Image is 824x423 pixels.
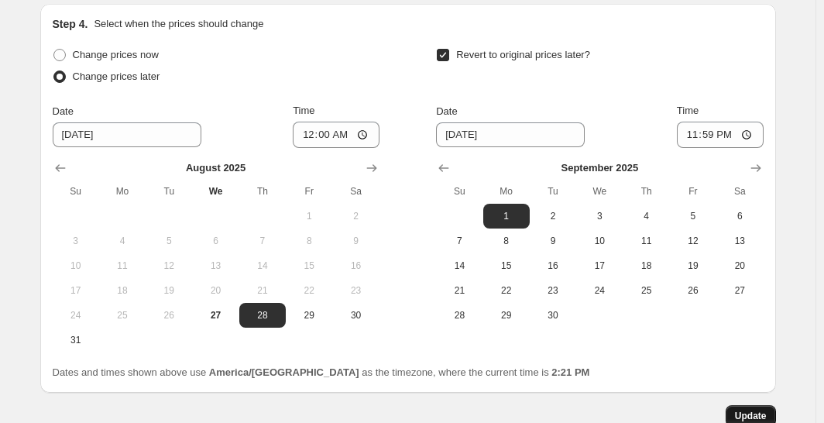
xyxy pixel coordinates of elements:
[489,210,524,222] span: 1
[146,179,192,204] th: Tuesday
[576,278,623,303] button: Wednesday September 24 2025
[146,278,192,303] button: Tuesday August 19 2025
[536,284,570,297] span: 23
[629,235,663,247] span: 11
[286,253,332,278] button: Friday August 15 2025
[576,179,623,204] th: Wednesday
[623,204,669,229] button: Thursday September 4 2025
[623,278,669,303] button: Thursday September 25 2025
[292,210,326,222] span: 1
[442,284,476,297] span: 21
[152,185,186,198] span: Tu
[723,235,757,247] span: 13
[73,49,159,60] span: Change prices now
[629,260,663,272] span: 18
[198,185,232,198] span: We
[530,278,576,303] button: Tuesday September 23 2025
[716,179,763,204] th: Saturday
[239,253,286,278] button: Thursday August 14 2025
[245,185,280,198] span: Th
[152,309,186,322] span: 26
[73,70,160,82] span: Change prices later
[530,303,576,328] button: Tuesday September 30 2025
[332,278,379,303] button: Saturday August 23 2025
[361,157,383,179] button: Show next month, September 2025
[436,122,585,147] input: 8/27/2025
[239,229,286,253] button: Thursday August 7 2025
[433,157,455,179] button: Show previous month, August 2025
[209,366,359,378] b: America/[GEOGRAPHIC_DATA]
[292,284,326,297] span: 22
[677,122,764,148] input: 12:00
[245,235,280,247] span: 7
[239,179,286,204] th: Thursday
[53,229,99,253] button: Sunday August 3 2025
[146,253,192,278] button: Tuesday August 12 2025
[582,185,616,198] span: We
[489,284,524,297] span: 22
[338,284,373,297] span: 23
[582,210,616,222] span: 3
[670,278,716,303] button: Friday September 26 2025
[53,366,590,378] span: Dates and times shown above use as the timezone, where the current time is
[436,179,482,204] th: Sunday
[332,303,379,328] button: Saturday August 30 2025
[442,185,476,198] span: Su
[99,229,146,253] button: Monday August 4 2025
[59,185,93,198] span: Su
[723,284,757,297] span: 27
[192,303,239,328] button: Today Wednesday August 27 2025
[536,235,570,247] span: 9
[723,260,757,272] span: 20
[192,278,239,303] button: Wednesday August 20 2025
[536,210,570,222] span: 2
[723,185,757,198] span: Sa
[483,229,530,253] button: Monday September 8 2025
[239,303,286,328] button: Thursday August 28 2025
[332,253,379,278] button: Saturday August 16 2025
[629,284,663,297] span: 25
[436,229,482,253] button: Sunday September 7 2025
[99,278,146,303] button: Monday August 18 2025
[239,278,286,303] button: Thursday August 21 2025
[676,284,710,297] span: 26
[59,284,93,297] span: 17
[99,253,146,278] button: Monday August 11 2025
[152,284,186,297] span: 19
[105,185,139,198] span: Mo
[146,229,192,253] button: Tuesday August 5 2025
[716,229,763,253] button: Saturday September 13 2025
[436,303,482,328] button: Sunday September 28 2025
[50,157,71,179] button: Show previous month, July 2025
[489,235,524,247] span: 8
[483,253,530,278] button: Monday September 15 2025
[629,185,663,198] span: Th
[623,253,669,278] button: Thursday September 18 2025
[152,235,186,247] span: 5
[530,253,576,278] button: Tuesday September 16 2025
[53,105,74,117] span: Date
[59,309,93,322] span: 24
[735,410,767,422] span: Update
[192,229,239,253] button: Wednesday August 6 2025
[105,235,139,247] span: 4
[676,235,710,247] span: 12
[53,278,99,303] button: Sunday August 17 2025
[582,235,616,247] span: 10
[286,204,332,229] button: Friday August 1 2025
[489,309,524,322] span: 29
[53,303,99,328] button: Sunday August 24 2025
[338,185,373,198] span: Sa
[442,309,476,322] span: 28
[338,260,373,272] span: 16
[198,235,232,247] span: 6
[53,328,99,352] button: Sunday August 31 2025
[53,253,99,278] button: Sunday August 10 2025
[530,179,576,204] th: Tuesday
[530,204,576,229] button: Tuesday September 2 2025
[582,284,616,297] span: 24
[483,179,530,204] th: Monday
[292,309,326,322] span: 29
[332,179,379,204] th: Saturday
[576,229,623,253] button: Wednesday September 10 2025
